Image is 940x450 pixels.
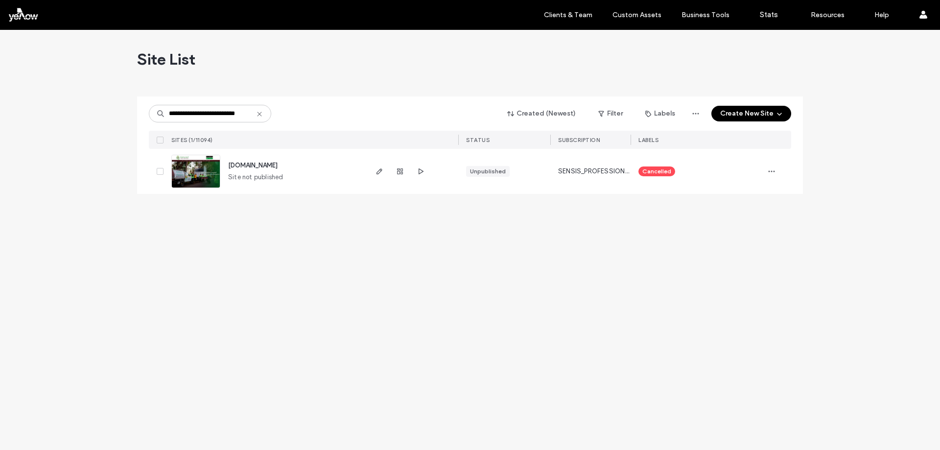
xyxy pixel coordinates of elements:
button: Labels [636,106,684,121]
button: Created (Newest) [499,106,585,121]
span: STATUS [466,137,490,143]
label: Clients & Team [544,11,592,19]
label: Help [874,11,889,19]
button: Create New Site [711,106,791,121]
a: [DOMAIN_NAME] [228,162,278,169]
label: Business Tools [681,11,729,19]
div: Unpublished [470,167,506,176]
span: Cancelled [642,167,671,176]
span: SENSIS_PROFESSIONAL [558,166,631,176]
span: SUBSCRIPTION [558,137,600,143]
button: Filter [588,106,633,121]
label: Sites [496,10,513,19]
span: SITES (1/11094) [171,137,213,143]
label: Stats [760,10,778,19]
span: Site not published [228,172,283,182]
label: Custom Assets [612,11,661,19]
span: Site List [137,49,195,69]
label: Resources [811,11,845,19]
span: LABELS [638,137,658,143]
